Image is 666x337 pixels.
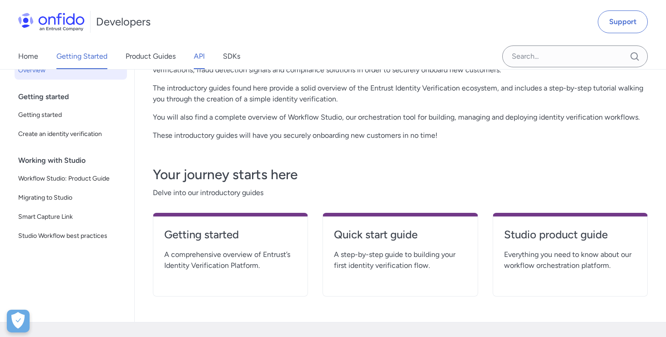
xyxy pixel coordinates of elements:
[504,227,636,249] a: Studio product guide
[18,65,123,76] span: Overview
[598,10,648,33] a: Support
[18,110,123,121] span: Getting started
[164,249,297,271] span: A comprehensive overview of Entrust’s Identity Verification Platform.
[18,231,123,241] span: Studio Workflow best practices
[18,88,131,106] div: Getting started
[164,227,297,249] a: Getting started
[18,13,85,31] img: Onfido Logo
[164,227,297,242] h4: Getting started
[15,125,127,143] a: Create an identity verification
[15,106,127,124] a: Getting started
[18,151,131,170] div: Working with Studio
[15,208,127,226] a: Smart Capture Link
[15,170,127,188] a: Workflow Studio: Product Guide
[18,129,123,140] span: Create an identity verification
[18,192,123,203] span: Migrating to Studio
[96,15,151,29] h1: Developers
[153,187,648,198] span: Delve into our introductory guides
[15,227,127,245] a: Studio Workflow best practices
[15,61,127,80] a: Overview
[126,44,176,69] a: Product Guides
[18,173,123,184] span: Workflow Studio: Product Guide
[194,44,205,69] a: API
[18,44,38,69] a: Home
[7,310,30,332] div: Cookie Preferences
[153,112,648,123] p: You will also find a complete overview of Workflow Studio, our orchestration tool for building, m...
[502,45,648,67] input: Onfido search input field
[504,249,636,271] span: Everything you need to know about our workflow orchestration platform.
[18,211,123,222] span: Smart Capture Link
[504,227,636,242] h4: Studio product guide
[334,227,466,249] a: Quick start guide
[153,83,648,105] p: The introductory guides found here provide a solid overview of the Entrust Identity Verification ...
[153,130,648,141] p: These introductory guides will have you securely onboarding new customers in no time!
[7,310,30,332] button: Open Preferences
[153,166,648,184] h3: Your journey starts here
[334,227,466,242] h4: Quick start guide
[223,44,240,69] a: SDKs
[15,189,127,207] a: Migrating to Studio
[56,44,107,69] a: Getting Started
[334,249,466,271] span: A step-by-step guide to building your first identity verification flow.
